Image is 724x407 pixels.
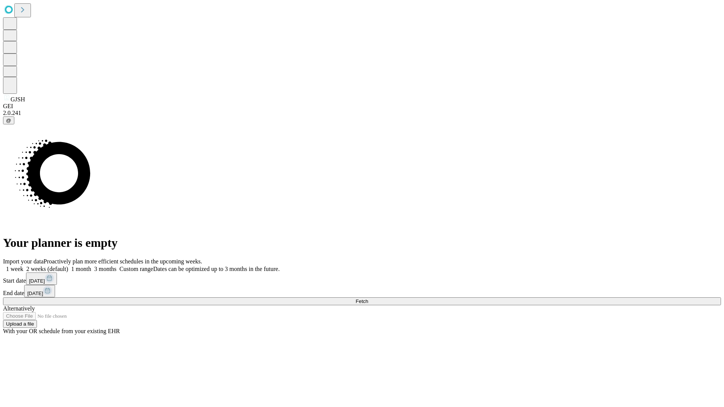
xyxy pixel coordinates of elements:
span: 1 month [71,266,91,272]
h1: Your planner is empty [3,236,721,250]
button: Upload a file [3,320,37,328]
button: [DATE] [24,285,55,297]
span: Fetch [356,298,368,304]
button: @ [3,116,14,124]
span: Dates can be optimized up to 3 months in the future. [153,266,279,272]
button: Fetch [3,297,721,305]
span: GJSH [11,96,25,103]
span: Alternatively [3,305,35,312]
span: With your OR schedule from your existing EHR [3,328,120,334]
span: [DATE] [27,291,43,296]
span: 1 week [6,266,23,272]
div: 2.0.241 [3,110,721,116]
span: Custom range [120,266,153,272]
span: Import your data [3,258,44,265]
span: @ [6,118,11,123]
div: GEI [3,103,721,110]
span: Proactively plan more efficient schedules in the upcoming weeks. [44,258,202,265]
div: End date [3,285,721,297]
span: [DATE] [29,278,45,284]
span: 3 months [94,266,117,272]
span: 2 weeks (default) [26,266,68,272]
button: [DATE] [26,272,57,285]
div: Start date [3,272,721,285]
